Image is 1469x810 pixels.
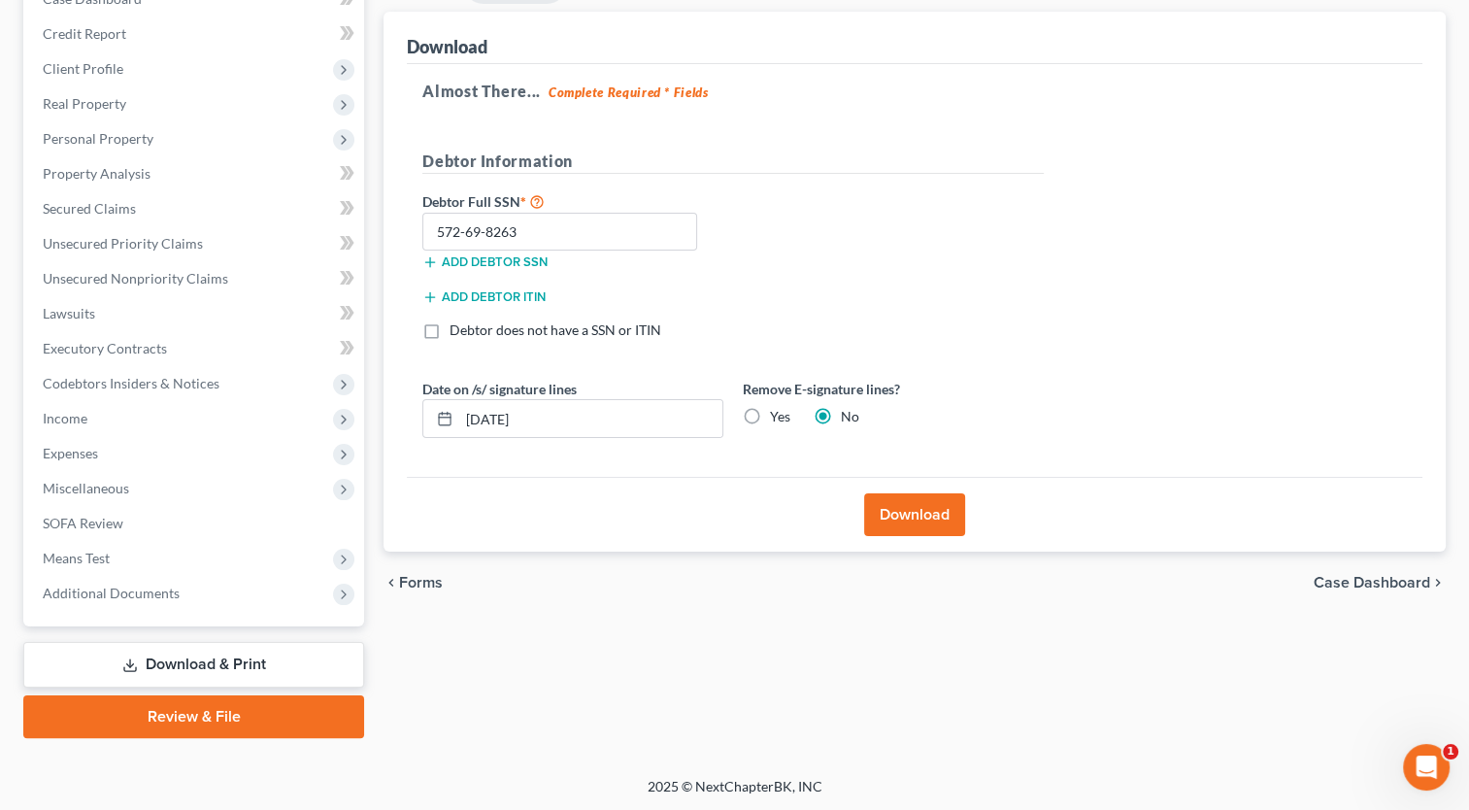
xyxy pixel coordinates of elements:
a: Case Dashboard chevron_right [1314,575,1446,591]
button: Add debtor SSN [422,254,548,270]
span: Secured Claims [43,200,136,217]
a: Download & Print [23,642,364,688]
span: Executory Contracts [43,340,167,356]
a: SOFA Review [27,506,364,541]
h5: Almost There... [422,80,1407,103]
span: Unsecured Nonpriority Claims [43,270,228,287]
span: Income [43,410,87,426]
a: Property Analysis [27,156,364,191]
label: Date on /s/ signature lines [422,379,577,399]
span: Credit Report [43,25,126,42]
span: Personal Property [43,130,153,147]
input: MM/DD/YYYY [459,400,722,437]
span: Additional Documents [43,585,180,601]
a: Credit Report [27,17,364,51]
span: Lawsuits [43,305,95,321]
span: Real Property [43,95,126,112]
div: Download [407,35,487,58]
button: Add debtor ITIN [422,289,546,305]
span: Means Test [43,550,110,566]
span: Expenses [43,445,98,461]
span: Client Profile [43,60,123,77]
label: Remove E-signature lines? [743,379,1044,399]
a: Unsecured Priority Claims [27,226,364,261]
a: Unsecured Nonpriority Claims [27,261,364,296]
a: Secured Claims [27,191,364,226]
h5: Debtor Information [422,150,1044,174]
i: chevron_left [384,575,399,591]
a: Executory Contracts [27,331,364,366]
input: XXX-XX-XXXX [422,213,697,252]
span: 1 [1443,744,1458,759]
label: Debtor Full SSN [413,189,733,213]
a: Review & File [23,695,364,738]
span: Forms [399,575,443,591]
label: Yes [770,407,790,426]
strong: Complete Required * Fields [549,84,709,100]
span: Property Analysis [43,165,150,182]
a: Lawsuits [27,296,364,331]
span: Case Dashboard [1314,575,1430,591]
span: Miscellaneous [43,480,129,496]
label: No [841,407,859,426]
i: chevron_right [1430,575,1446,591]
span: Unsecured Priority Claims [43,235,203,252]
span: SOFA Review [43,515,123,531]
button: chevron_left Forms [384,575,469,591]
button: Download [864,493,965,536]
iframe: Intercom live chat [1403,744,1450,791]
span: Codebtors Insiders & Notices [43,375,219,391]
label: Debtor does not have a SSN or ITIN [450,321,661,340]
